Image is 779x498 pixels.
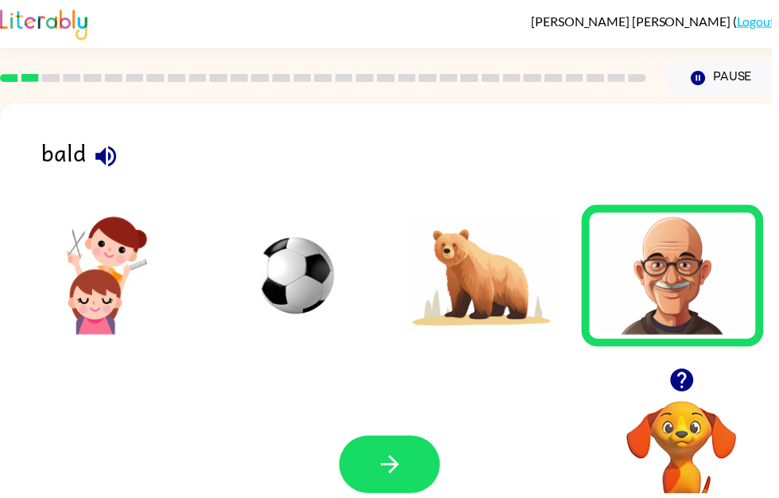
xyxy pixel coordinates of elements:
img: Answer choice 2 [219,219,379,338]
img: Answer choice 3 [409,219,569,338]
span: [PERSON_NAME] [PERSON_NAME] [537,14,740,29]
img: Answer choice 4 [599,219,760,338]
img: Answer choice 1 [28,219,188,338]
